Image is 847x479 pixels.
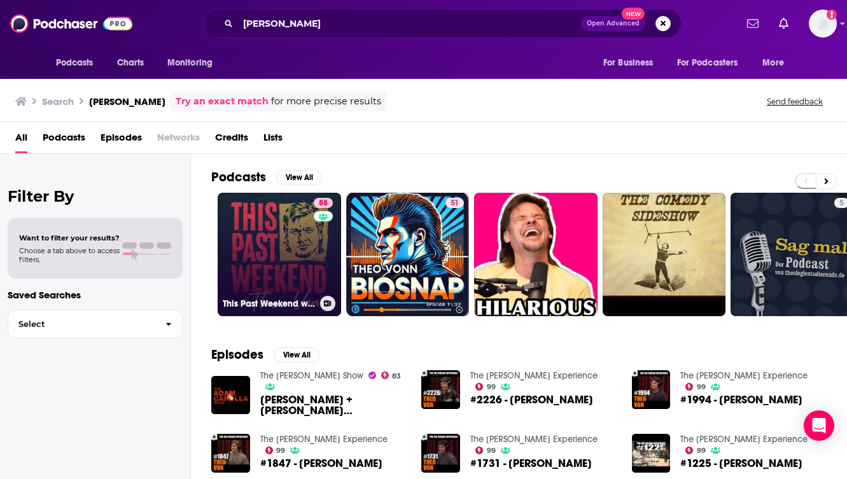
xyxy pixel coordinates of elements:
[809,10,837,38] img: User Profile
[218,193,341,316] a: 88This Past Weekend w/ [PERSON_NAME]
[475,447,496,454] a: 99
[680,370,808,381] a: The Joe Rogan Experience
[809,10,837,38] button: Show profile menu
[260,370,363,381] a: The Adam Carolla Show
[56,54,94,72] span: Podcasts
[8,289,183,301] p: Saved Searches
[314,198,333,208] a: 88
[603,54,654,72] span: For Business
[263,127,283,153] a: Lists
[346,193,470,316] a: 51
[587,20,640,27] span: Open Advanced
[685,383,706,391] a: 99
[680,458,802,469] a: #1225 - Theo Von
[238,13,581,34] input: Search podcasts, credits, & more...
[470,394,593,405] span: #2226 - [PERSON_NAME]
[581,16,645,31] button: Open AdvancedNew
[680,394,802,405] span: #1994 - [PERSON_NAME]
[211,347,263,363] h2: Episodes
[276,170,322,185] button: View All
[42,95,74,108] h3: Search
[47,51,110,75] button: open menu
[762,54,784,72] span: More
[10,11,132,36] img: Podchaser - Follow, Share and Rate Podcasts
[470,394,593,405] a: #2226 - Theo Von
[271,94,381,109] span: for more precise results
[211,347,319,363] a: EpisodesView All
[19,246,120,264] span: Choose a tab above to access filters.
[487,448,496,454] span: 99
[763,96,827,107] button: Send feedback
[109,51,152,75] a: Charts
[774,13,794,34] a: Show notifications dropdown
[319,197,328,210] span: 88
[622,8,645,20] span: New
[632,434,671,473] img: #1225 - Theo Von
[677,54,738,72] span: For Podcasters
[697,448,706,454] span: 99
[215,127,248,153] a: Credits
[260,394,407,416] span: [PERSON_NAME] + [PERSON_NAME] ([PERSON_NAME] Classics)
[167,54,213,72] span: Monitoring
[117,54,144,72] span: Charts
[753,51,800,75] button: open menu
[276,448,285,454] span: 99
[632,370,671,409] img: #1994 - Theo Von
[211,169,266,185] h2: Podcasts
[203,9,682,38] div: Search podcasts, credits, & more...
[804,410,834,441] div: Open Intercom Messenger
[157,127,200,153] span: Networks
[15,127,27,153] a: All
[260,394,407,416] a: Theo Von + Theo Von (Carolla Classics)
[176,94,269,109] a: Try an exact match
[260,458,382,469] a: #1847 - Theo Von
[421,370,460,409] img: #2226 - Theo Von
[265,447,286,454] a: 99
[680,394,802,405] a: #1994 - Theo Von
[158,51,229,75] button: open menu
[470,458,592,469] span: #1731 - [PERSON_NAME]
[594,51,669,75] button: open menu
[260,458,382,469] span: #1847 - [PERSON_NAME]
[669,51,757,75] button: open menu
[211,169,322,185] a: PodcastsView All
[475,383,496,391] a: 99
[680,458,802,469] span: #1225 - [PERSON_NAME]
[839,197,844,210] span: 5
[697,384,706,390] span: 99
[809,10,837,38] span: Logged in as HughE
[274,347,319,363] button: View All
[211,434,250,473] img: #1847 - Theo Von
[685,447,706,454] a: 99
[421,434,460,473] img: #1731 - Theo Von
[101,127,142,153] a: Episodes
[8,187,183,205] h2: Filter By
[451,197,459,210] span: 51
[8,320,155,328] span: Select
[19,233,120,242] span: Want to filter your results?
[8,310,183,338] button: Select
[470,434,598,445] a: The Joe Rogan Experience
[470,458,592,469] a: #1731 - Theo Von
[680,434,808,445] a: The Joe Rogan Experience
[260,434,388,445] a: The Joe Rogan Experience
[381,371,402,379] a: 83
[470,370,598,381] a: The Joe Rogan Experience
[43,127,85,153] span: Podcasts
[487,384,496,390] span: 99
[445,198,464,208] a: 51
[211,376,250,415] img: Theo Von + Theo Von (Carolla Classics)
[742,13,764,34] a: Show notifications dropdown
[392,373,401,379] span: 83
[223,298,315,309] h3: This Past Weekend w/ [PERSON_NAME]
